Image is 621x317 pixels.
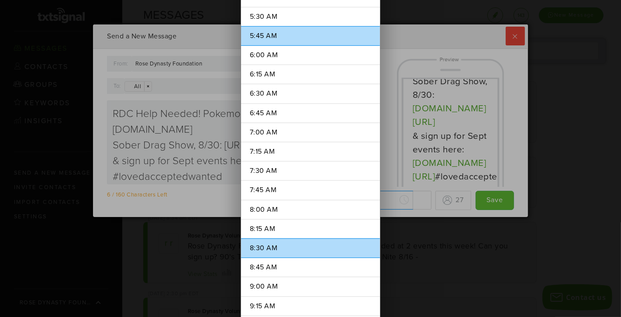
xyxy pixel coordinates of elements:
li: 6:30 AM [241,84,380,103]
li: 9:15 AM [241,296,380,316]
li: 7:30 AM [241,161,380,181]
li: 5:45 AM [241,26,380,46]
li: 8:45 AM [241,258,380,277]
li: 9:00 AM [241,277,380,296]
li: 8:30 AM [241,238,380,258]
li: 6:45 AM [241,103,380,123]
li: 8:15 AM [241,219,380,239]
li: 7:00 AM [241,123,380,142]
li: 7:15 AM [241,142,380,162]
li: 6:15 AM [241,65,380,84]
li: 5:30 AM [241,7,380,27]
li: 7:45 AM [241,180,380,200]
li: 8:00 AM [241,200,380,220]
li: 6:00 AM [241,45,380,65]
